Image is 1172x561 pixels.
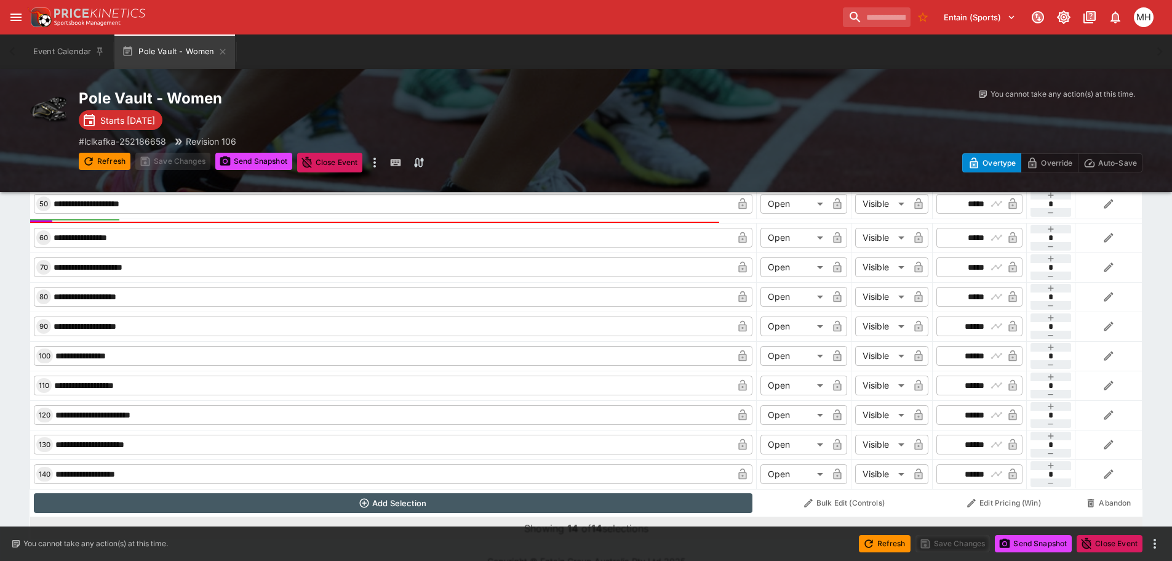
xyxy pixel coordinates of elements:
div: Open [760,317,827,336]
button: Refresh [859,535,911,552]
button: Bulk Edit (Controls) [760,493,928,513]
button: Connected to PK [1027,6,1049,28]
h2: Copy To Clipboard [79,89,611,108]
div: Open [760,194,827,214]
p: Starts [DATE] [100,114,155,127]
b: 14 [591,522,602,535]
button: Override [1021,153,1078,172]
span: 80 [37,293,50,301]
span: 90 [37,322,50,331]
button: Edit Pricing (Win) [936,493,1072,513]
button: Documentation [1078,6,1101,28]
button: Close Event [297,153,363,172]
p: Overtype [983,156,1016,169]
div: Open [760,376,827,395]
p: Auto-Save [1098,156,1137,169]
button: more [367,153,382,172]
div: Michael Hutchinson [1134,7,1154,27]
div: Visible [855,228,909,248]
span: 70 [38,263,50,272]
span: 110 [36,381,52,390]
div: Visible [855,346,909,366]
div: Visible [855,194,909,214]
b: 14 [567,522,578,535]
button: more [1147,536,1162,551]
p: Revision 106 [186,135,236,148]
span: 120 [36,411,53,419]
button: Close Event [1077,535,1142,552]
button: Overtype [962,153,1021,172]
button: No Bookmarks [913,7,933,27]
span: 50 [37,200,50,208]
div: Start From [962,153,1142,172]
button: Select Tenant [936,7,1023,27]
span: 60 [37,233,50,242]
img: PriceKinetics [54,9,145,18]
p: You cannot take any action(s) at this time. [23,538,168,549]
button: Pole Vault - Women [114,34,235,69]
p: Copy To Clipboard [79,135,166,148]
p: Showing of selections [524,521,648,536]
button: Add Selection [34,493,753,513]
button: Abandon [1079,493,1138,513]
div: Open [760,435,827,454]
div: Visible [855,287,909,307]
span: 130 [36,440,53,449]
img: athletics.png [30,89,69,128]
div: Open [760,346,827,366]
span: 140 [36,470,53,478]
div: Visible [855,257,909,277]
div: Open [760,228,827,248]
span: 100 [36,352,53,360]
button: Event Calendar [26,34,112,69]
button: open drawer [5,6,27,28]
button: Refresh [79,153,130,170]
input: search [843,7,911,27]
div: Visible [855,464,909,484]
div: Visible [855,317,909,336]
button: Send Snapshot [995,535,1072,552]
img: PriceKinetics Logo [27,5,52,30]
div: Open [760,287,827,307]
div: Visible [855,435,909,454]
div: Open [760,257,827,277]
div: Open [760,464,827,484]
button: Michael Hutchinson [1130,4,1157,31]
div: Open [760,405,827,425]
img: Sportsbook Management [54,20,121,26]
button: Send Snapshot [215,153,292,170]
div: Visible [855,405,909,425]
div: Visible [855,376,909,395]
button: Auto-Save [1078,153,1142,172]
button: Notifications [1104,6,1126,28]
p: You cannot take any action(s) at this time. [991,89,1135,100]
button: Toggle light/dark mode [1053,6,1075,28]
p: Override [1041,156,1072,169]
